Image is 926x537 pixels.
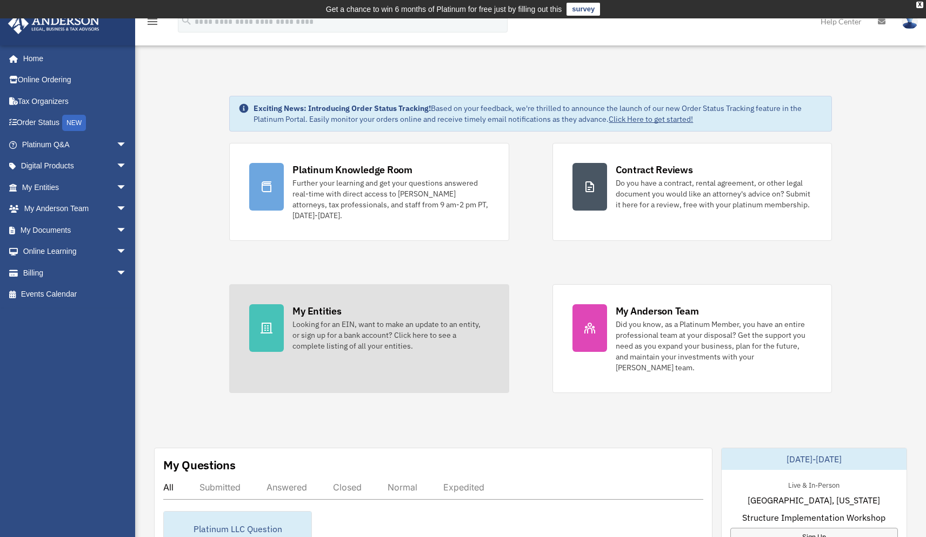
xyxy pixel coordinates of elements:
[609,114,693,124] a: Click Here to get started!
[163,482,174,493] div: All
[333,482,362,493] div: Closed
[229,284,509,393] a: My Entities Looking for an EIN, want to make an update to an entity, or sign up for a bank accoun...
[8,198,143,220] a: My Anderson Teamarrow_drop_down
[8,262,143,284] a: Billingarrow_drop_down
[902,14,918,29] img: User Pic
[326,3,562,16] div: Get a chance to win 6 months of Platinum for free just by filling out this
[254,103,431,113] strong: Exciting News: Introducing Order Status Tracking!
[292,163,412,176] div: Platinum Knowledge Room
[388,482,417,493] div: Normal
[552,284,832,393] a: My Anderson Team Did you know, as a Platinum Member, you have an entire professional team at your...
[8,176,143,198] a: My Entitiesarrow_drop_down
[616,304,699,318] div: My Anderson Team
[722,448,907,470] div: [DATE]-[DATE]
[742,511,885,524] span: Structure Implementation Workshop
[5,13,103,34] img: Anderson Advisors Platinum Portal
[116,262,138,284] span: arrow_drop_down
[116,219,138,241] span: arrow_drop_down
[146,15,159,28] i: menu
[62,115,86,131] div: NEW
[116,176,138,199] span: arrow_drop_down
[163,457,236,473] div: My Questions
[8,241,143,263] a: Online Learningarrow_drop_down
[199,482,241,493] div: Submitted
[8,69,143,91] a: Online Ordering
[616,178,812,210] div: Do you have a contract, rental agreement, or other legal document you would like an attorney's ad...
[116,241,138,263] span: arrow_drop_down
[780,479,848,490] div: Live & In-Person
[8,48,138,69] a: Home
[8,155,143,177] a: Digital Productsarrow_drop_down
[267,482,307,493] div: Answered
[116,155,138,178] span: arrow_drop_down
[8,134,143,155] a: Platinum Q&Aarrow_drop_down
[254,103,822,125] div: Based on your feedback, we're thrilled to announce the launch of our new Order Status Tracking fe...
[116,134,138,156] span: arrow_drop_down
[567,3,600,16] a: survey
[748,494,880,507] span: [GEOGRAPHIC_DATA], [US_STATE]
[616,319,812,373] div: Did you know, as a Platinum Member, you have an entire professional team at your disposal? Get th...
[181,15,192,27] i: search
[8,112,143,134] a: Order StatusNEW
[116,198,138,220] span: arrow_drop_down
[229,143,509,241] a: Platinum Knowledge Room Further your learning and get your questions answered real-time with dire...
[8,219,143,241] a: My Documentsarrow_drop_down
[146,19,159,28] a: menu
[292,304,341,318] div: My Entities
[443,482,484,493] div: Expedited
[916,2,923,8] div: close
[8,284,143,305] a: Events Calendar
[8,90,143,112] a: Tax Organizers
[552,143,832,241] a: Contract Reviews Do you have a contract, rental agreement, or other legal document you would like...
[292,319,489,351] div: Looking for an EIN, want to make an update to an entity, or sign up for a bank account? Click her...
[292,178,489,221] div: Further your learning and get your questions answered real-time with direct access to [PERSON_NAM...
[616,163,693,176] div: Contract Reviews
